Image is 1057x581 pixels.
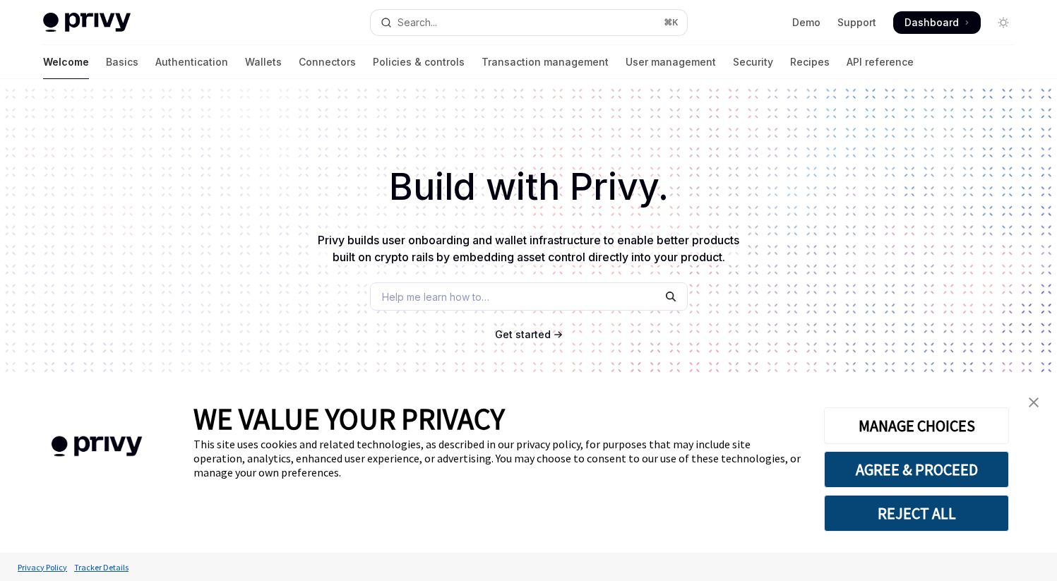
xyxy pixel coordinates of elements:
[299,45,356,79] a: Connectors
[847,45,914,79] a: API reference
[318,233,739,264] span: Privy builds user onboarding and wallet infrastructure to enable better products built on crypto ...
[106,45,138,79] a: Basics
[14,555,71,580] a: Privacy Policy
[904,16,959,30] span: Dashboard
[482,45,609,79] a: Transaction management
[664,17,679,28] span: ⌘ K
[43,13,131,32] img: light logo
[992,11,1015,34] button: Toggle dark mode
[824,407,1009,444] button: MANAGE CHOICES
[733,45,773,79] a: Security
[71,555,132,580] a: Tracker Details
[23,160,1034,215] h1: Build with Privy.
[398,14,437,31] div: Search...
[893,11,981,34] a: Dashboard
[824,451,1009,488] button: AGREE & PROCEED
[824,495,1009,532] button: REJECT ALL
[382,289,489,304] span: Help me learn how to…
[837,16,876,30] a: Support
[371,10,687,35] button: Open search
[373,45,465,79] a: Policies & controls
[495,328,551,340] span: Get started
[43,45,89,79] a: Welcome
[790,45,830,79] a: Recipes
[495,328,551,342] a: Get started
[155,45,228,79] a: Authentication
[792,16,820,30] a: Demo
[245,45,282,79] a: Wallets
[626,45,716,79] a: User management
[193,400,505,437] span: WE VALUE YOUR PRIVACY
[1029,397,1039,407] img: close banner
[21,416,172,477] img: company logo
[193,437,803,479] div: This site uses cookies and related technologies, as described in our privacy policy, for purposes...
[1020,388,1048,417] a: close banner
